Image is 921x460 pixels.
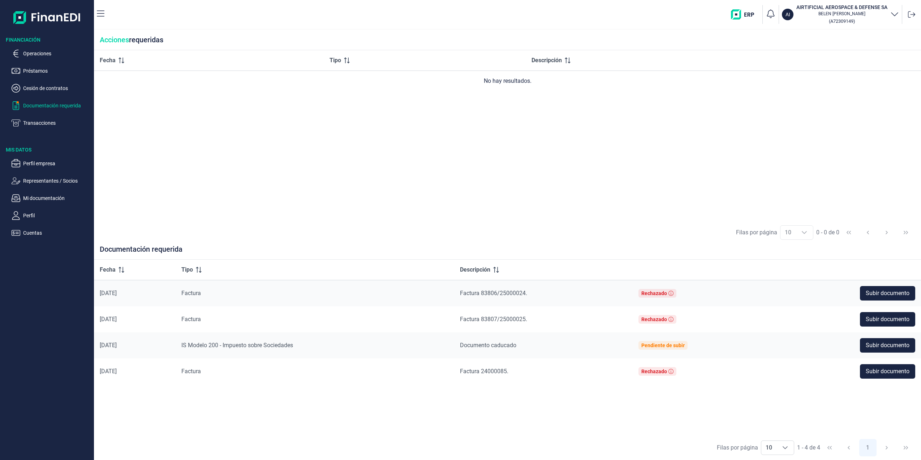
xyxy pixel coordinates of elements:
span: Acciones [100,35,129,44]
p: Transacciones [23,119,91,127]
span: Descripción [460,265,490,274]
div: No hay resultados. [100,77,915,85]
button: Documentación requerida [12,101,91,110]
span: Factura 24000085. [460,368,508,375]
span: Factura [181,316,201,323]
div: Choose [776,441,794,455]
span: Tipo [330,56,341,65]
span: Factura 83807/25000025. [460,316,527,323]
button: Perfil [12,211,91,220]
button: First Page [821,439,838,456]
button: Cesión de contratos [12,84,91,93]
span: 0 - 0 de 0 [816,230,839,235]
button: Perfil empresa [12,159,91,168]
span: Fecha [100,265,116,274]
span: 10 [761,441,776,455]
span: Documento caducado [460,342,516,349]
span: Tipo [181,265,193,274]
div: Documentación requerida [94,245,921,260]
button: Previous Page [840,439,857,456]
button: Préstamos [12,67,91,75]
button: Page 1 [859,439,877,456]
p: Cesión de contratos [23,84,91,93]
div: Filas por página [736,228,777,237]
button: Last Page [897,224,914,241]
button: Subir documento [860,364,915,379]
span: Subir documento [866,289,909,298]
span: Subir documento [866,367,909,376]
span: IS Modelo 200 - Impuesto sobre Sociedades [181,342,293,349]
p: BELEN [PERSON_NAME] [796,11,887,17]
p: Operaciones [23,49,91,58]
div: Choose [796,226,813,239]
p: Perfil [23,211,91,220]
div: [DATE] [100,368,170,375]
p: Mi documentación [23,194,91,203]
button: Subir documento [860,338,915,353]
button: AIAIRTIFICIAL AEROSPACE & DEFENSE SABELEN [PERSON_NAME](A72309149) [782,4,899,25]
button: Subir documento [860,312,915,327]
button: Last Page [897,439,914,456]
p: Representantes / Socios [23,176,91,185]
button: Transacciones [12,119,91,127]
div: requeridas [94,30,921,50]
button: Mi documentación [12,194,91,203]
span: 1 - 4 de 4 [797,445,820,451]
div: Rechazado [641,316,667,322]
button: First Page [840,224,857,241]
button: Cuentas [12,229,91,237]
span: Fecha [100,56,116,65]
button: Next Page [878,439,895,456]
p: Perfil empresa [23,159,91,168]
button: Next Page [878,224,895,241]
div: Rechazado [641,290,667,296]
div: [DATE] [100,290,170,297]
div: Filas por página [717,443,758,452]
span: Subir documento [866,315,909,324]
div: [DATE] [100,342,170,349]
div: Rechazado [641,369,667,374]
h3: AIRTIFICIAL AEROSPACE & DEFENSE SA [796,4,887,11]
span: Subir documento [866,341,909,350]
p: AI [786,11,790,18]
span: Descripción [531,56,562,65]
p: Cuentas [23,229,91,237]
button: Previous Page [859,224,877,241]
img: Logo de aplicación [13,6,81,29]
span: Factura 83806/25000024. [460,290,527,297]
p: Préstamos [23,67,91,75]
p: Documentación requerida [23,101,91,110]
small: Copiar cif [829,18,855,24]
span: Factura [181,368,201,375]
button: Subir documento [860,286,915,301]
button: Representantes / Socios [12,176,91,185]
div: Pendiente de subir [641,342,685,348]
button: Operaciones [12,49,91,58]
div: [DATE] [100,316,170,323]
img: erp [731,9,759,20]
span: Factura [181,290,201,297]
